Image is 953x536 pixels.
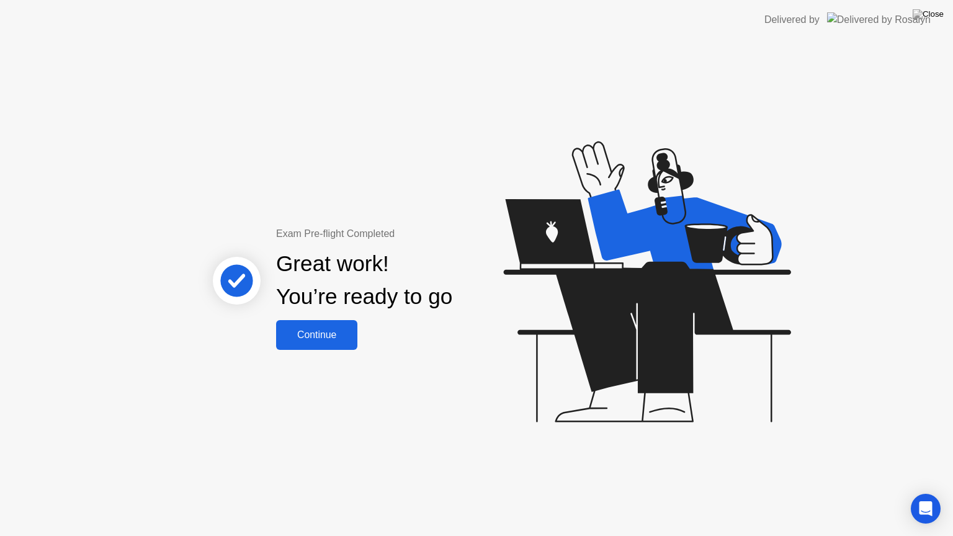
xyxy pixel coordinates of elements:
[911,494,941,524] div: Open Intercom Messenger
[764,12,820,27] div: Delivered by
[276,248,452,313] div: Great work! You’re ready to go
[276,226,532,241] div: Exam Pre-flight Completed
[913,9,944,19] img: Close
[280,329,354,341] div: Continue
[827,12,931,27] img: Delivered by Rosalyn
[276,320,357,350] button: Continue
